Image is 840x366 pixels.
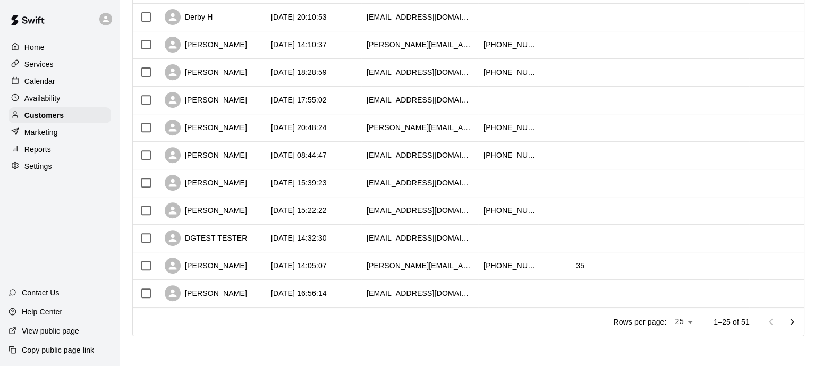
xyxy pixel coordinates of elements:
div: DGTEST TESTER [165,230,247,246]
div: +12143350426 [483,122,537,133]
div: 35 [576,260,584,271]
div: [PERSON_NAME] [165,37,247,53]
div: +14055508795 [483,150,537,160]
a: Availability [9,90,111,106]
div: +13252453792 [483,39,537,50]
div: 2025-06-26 15:22:22 [271,205,327,216]
div: [PERSON_NAME] [165,258,247,274]
div: swspaziani@gmail.com [367,67,473,78]
div: 2025-07-08 17:55:02 [271,95,327,105]
div: derbydakoda@gmail.com [367,12,473,22]
p: Copy public page link [22,345,94,355]
a: Services [9,56,111,72]
div: 2025-07-09 14:10:37 [271,39,327,50]
div: tester@email.com [367,233,473,243]
div: [PERSON_NAME] [165,64,247,80]
div: [PERSON_NAME] [165,175,247,191]
div: 2025-07-11 20:10:53 [271,12,327,22]
p: Customers [24,110,64,121]
div: lydia+test@runswiftapp.com [367,260,473,271]
a: Marketing [9,124,111,140]
button: Go to next page [782,311,803,333]
div: jaymervt@gmail.com [367,150,473,160]
div: 2024-10-11 14:05:07 [271,260,327,271]
div: jasondobryan@gmail.com [367,205,473,216]
div: [PERSON_NAME] [165,120,247,135]
div: +14695259755 [483,205,537,216]
div: 2025-06-24 14:32:30 [271,233,327,243]
div: kelly_humes03@yahoo.com [367,95,473,105]
a: Home [9,39,111,55]
div: [PERSON_NAME] [165,202,247,218]
p: Rows per page: [613,317,666,327]
div: [PERSON_NAME] [165,285,247,301]
div: [PERSON_NAME] [165,147,247,163]
p: Reports [24,144,51,155]
p: Contact Us [22,287,60,298]
p: Availability [24,93,61,104]
div: Derby H [165,9,213,25]
div: amy@prosourceathletics.com [367,39,473,50]
div: ashleymarie.groves@gmail.com [367,122,473,133]
div: test@email.com [367,288,473,299]
div: 2025-06-26 15:39:23 [271,177,327,188]
div: 25 [671,314,697,329]
p: Calendar [24,76,55,87]
div: 2025-06-28 08:44:47 [271,150,327,160]
div: +18179292031 [483,67,537,78]
div: [PERSON_NAME] [165,92,247,108]
p: 1–25 of 51 [714,317,750,327]
div: 2025-07-08 18:28:59 [271,67,327,78]
a: Settings [9,158,111,174]
a: Reports [9,141,111,157]
div: 2025-07-02 20:48:24 [271,122,327,133]
p: Settings [24,161,52,172]
a: Customers [9,107,111,123]
div: wayne600jd@gmail.com [367,177,473,188]
p: Marketing [24,127,58,138]
p: View public page [22,326,79,336]
p: Services [24,59,54,70]
div: 2023-09-29 16:56:14 [271,288,327,299]
div: +12365916171 [483,260,537,271]
a: Calendar [9,73,111,89]
p: Home [24,42,45,53]
p: Help Center [22,307,62,317]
